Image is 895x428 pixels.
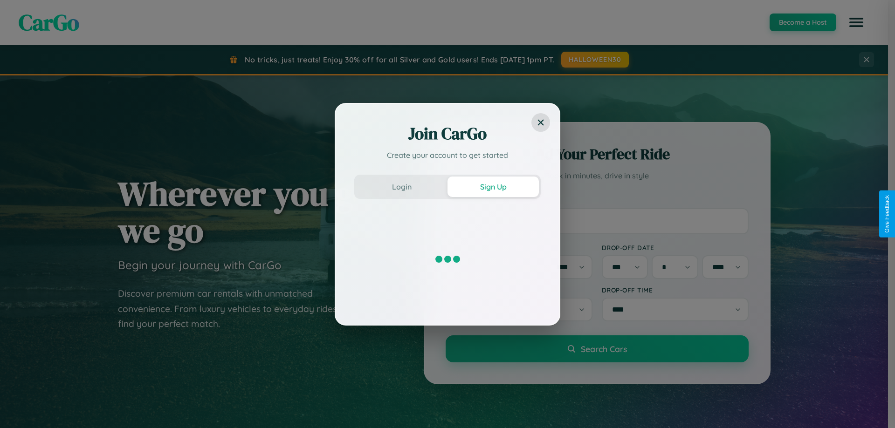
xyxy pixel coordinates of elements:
iframe: Intercom live chat [9,396,32,419]
button: Login [356,177,447,197]
p: Create your account to get started [354,149,541,161]
h2: Join CarGo [354,122,541,145]
div: Give Feedback [884,195,890,233]
button: Sign Up [447,177,539,197]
